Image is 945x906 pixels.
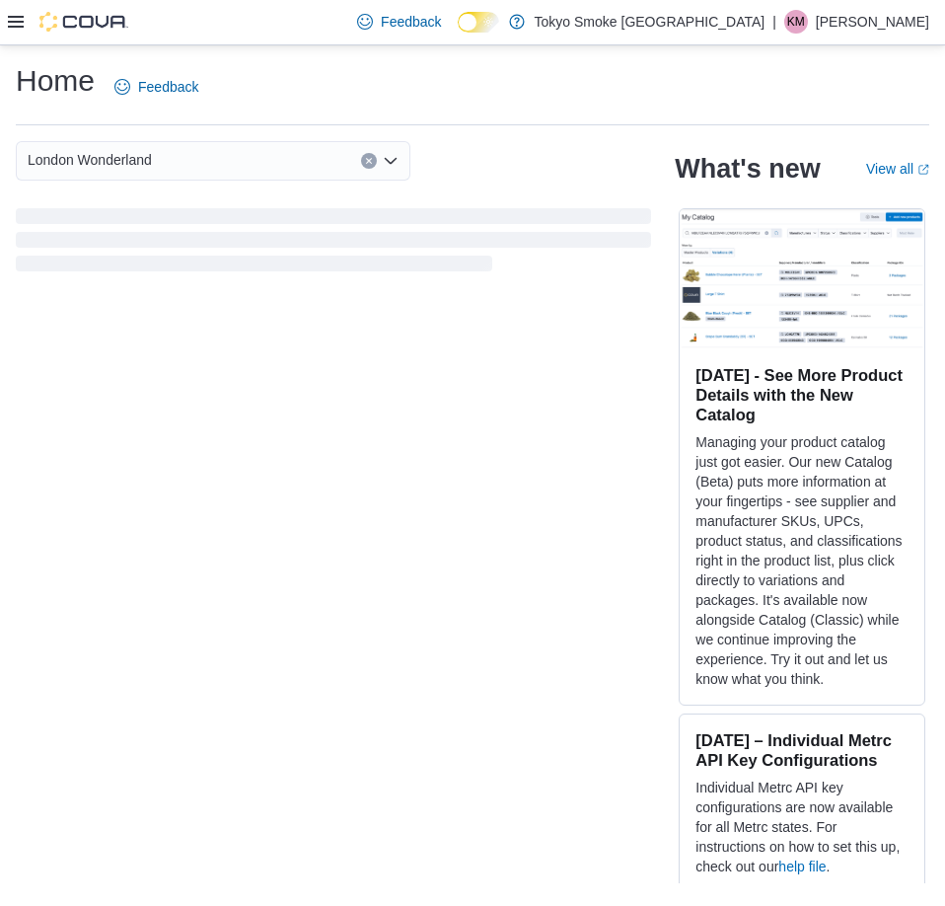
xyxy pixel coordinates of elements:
span: Loading [16,212,651,275]
button: Clear input [361,153,377,169]
span: Dark Mode [458,33,459,34]
p: Tokyo Smoke [GEOGRAPHIC_DATA] [535,10,765,34]
span: Feedback [381,12,441,32]
a: View allExternal link [866,161,929,177]
span: London Wonderland [28,148,152,172]
h3: [DATE] – Individual Metrc API Key Configurations [695,730,909,770]
h3: [DATE] - See More Product Details with the New Catalog [695,365,909,424]
button: Open list of options [383,153,399,169]
a: Feedback [349,2,449,41]
span: KM [787,10,805,34]
input: Dark Mode [458,12,499,33]
a: Feedback [107,67,206,107]
p: Managing your product catalog just got easier. Our new Catalog (Beta) puts more information at yo... [695,432,909,689]
p: [PERSON_NAME] [816,10,929,34]
svg: External link [917,164,929,176]
p: | [772,10,776,34]
img: Cova [39,12,128,32]
a: help file [778,859,826,874]
span: Feedback [138,77,198,97]
div: Kai Mastervick [784,10,808,34]
h2: What's new [675,153,820,185]
p: Individual Metrc API key configurations are now available for all Metrc states. For instructions ... [695,778,909,876]
h1: Home [16,61,95,101]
